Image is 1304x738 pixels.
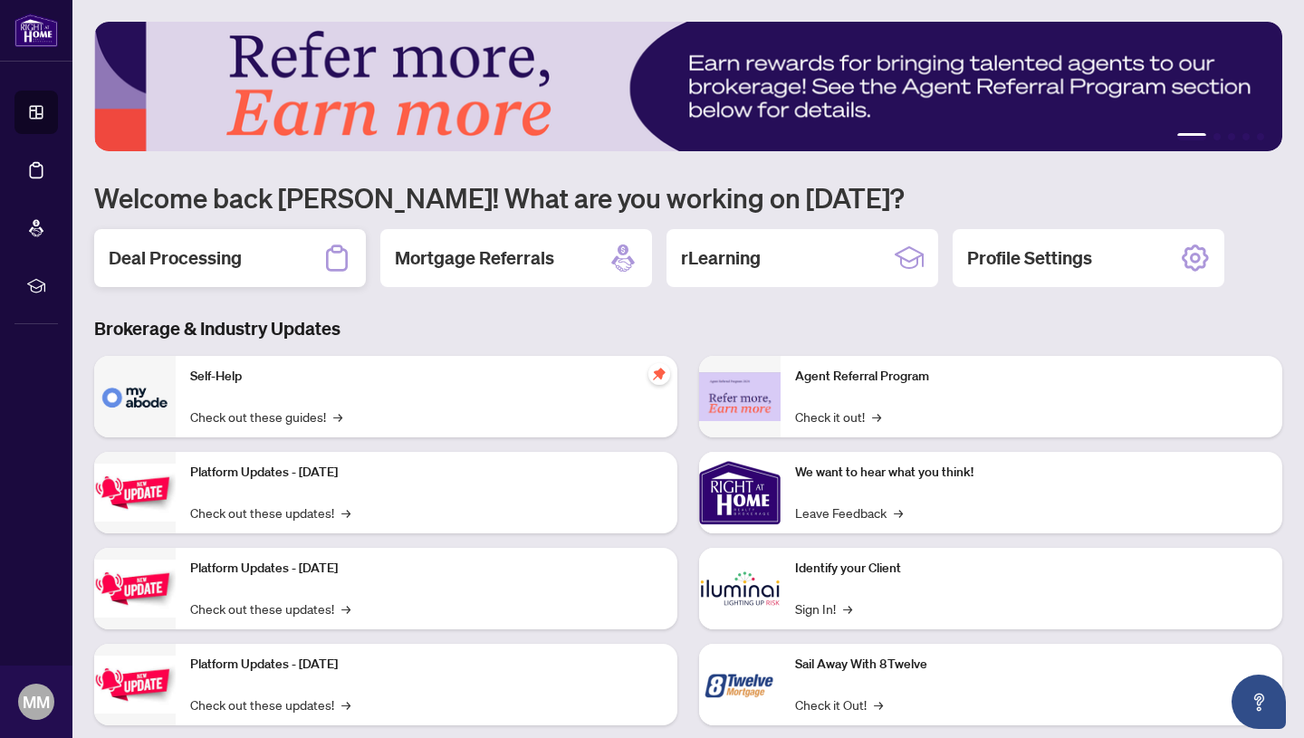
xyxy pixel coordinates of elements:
a: Leave Feedback→ [795,503,903,522]
img: Platform Updates - July 8, 2025 [94,560,176,617]
span: → [341,599,350,618]
h1: Welcome back [PERSON_NAME]! What are you working on [DATE]? [94,180,1282,215]
p: Self-Help [190,367,663,387]
a: Sign In!→ [795,599,852,618]
p: Platform Updates - [DATE] [190,559,663,579]
button: 2 [1213,133,1221,140]
span: → [341,503,350,522]
img: Slide 0 [94,22,1282,151]
img: Identify your Client [699,548,781,629]
a: Check it out!→ [795,407,881,427]
p: Platform Updates - [DATE] [190,463,663,483]
span: MM [23,689,50,714]
img: logo [14,14,58,47]
h2: Profile Settings [967,245,1092,271]
img: Platform Updates - July 21, 2025 [94,464,176,521]
button: 3 [1228,133,1235,140]
img: Platform Updates - June 23, 2025 [94,656,176,713]
p: Agent Referral Program [795,367,1268,387]
button: Open asap [1232,675,1286,729]
p: We want to hear what you think! [795,463,1268,483]
h3: Brokerage & Industry Updates [94,316,1282,341]
h2: Deal Processing [109,245,242,271]
a: Check out these guides!→ [190,407,342,427]
h2: rLearning [681,245,761,271]
p: Identify your Client [795,559,1268,579]
img: We want to hear what you think! [699,452,781,533]
a: Check out these updates!→ [190,599,350,618]
img: Agent Referral Program [699,372,781,422]
a: Check it Out!→ [795,695,883,714]
span: → [872,407,881,427]
p: Sail Away With 8Twelve [795,655,1268,675]
button: 5 [1257,133,1264,140]
a: Check out these updates!→ [190,503,350,522]
a: Check out these updates!→ [190,695,350,714]
button: 4 [1242,133,1250,140]
img: Sail Away With 8Twelve [699,644,781,725]
span: → [333,407,342,427]
span: → [894,503,903,522]
p: Platform Updates - [DATE] [190,655,663,675]
button: 1 [1177,133,1206,140]
span: → [843,599,852,618]
span: pushpin [648,363,670,385]
span: → [341,695,350,714]
h2: Mortgage Referrals [395,245,554,271]
img: Self-Help [94,356,176,437]
span: → [874,695,883,714]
